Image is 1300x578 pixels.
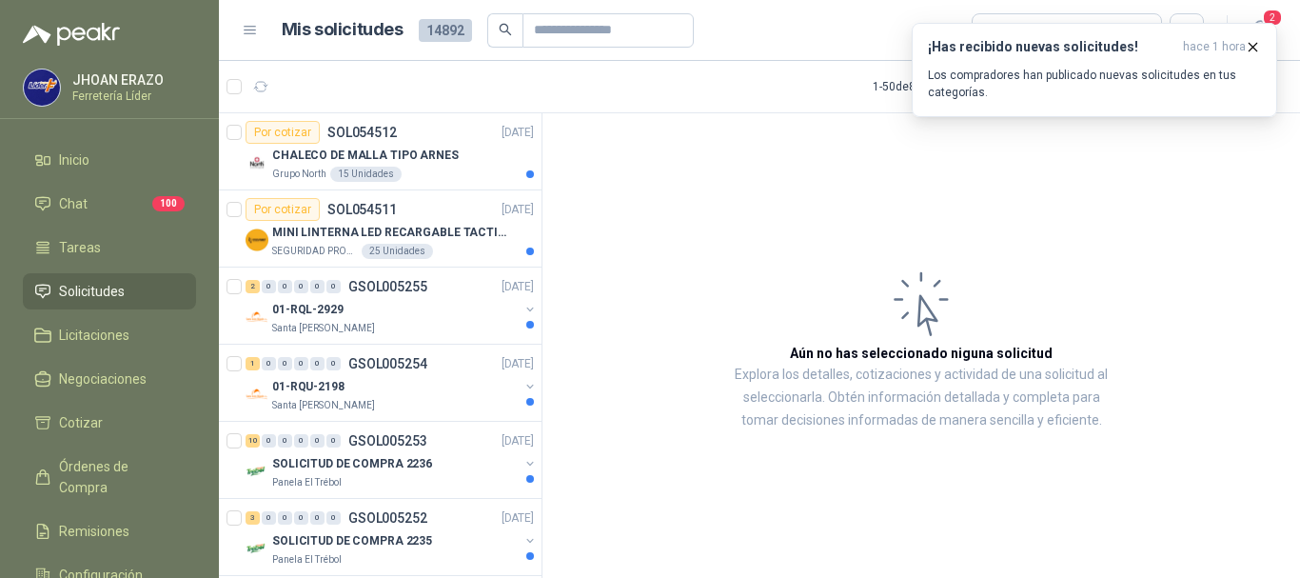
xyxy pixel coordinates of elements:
[502,355,534,373] p: [DATE]
[294,434,308,448] div: 0
[272,224,509,242] p: MINI LINTERNA LED RECARGABLE TACTICA
[246,383,268,406] img: Company Logo
[272,532,432,550] p: SOLICITUD DE COMPRA 2235
[23,405,196,441] a: Cotizar
[272,455,432,473] p: SOLICITUD DE COMPRA 2236
[348,434,427,448] p: GSOL005253
[733,364,1110,432] p: Explora los detalles, cotizaciones y actividad de una solicitud al seleccionarla. Obtén informaci...
[873,71,996,102] div: 1 - 50 de 8980
[310,434,325,448] div: 0
[327,126,397,139] p: SOL054512
[502,201,534,219] p: [DATE]
[262,280,276,293] div: 0
[246,121,320,144] div: Por cotizar
[278,434,292,448] div: 0
[59,237,101,258] span: Tareas
[246,275,538,336] a: 2 0 0 0 0 0 GSOL005255[DATE] Company Logo01-RQL-2929Santa [PERSON_NAME]
[23,513,196,549] a: Remisiones
[928,67,1261,101] p: Los compradores han publicado nuevas solicitudes en tus categorías.
[272,398,375,413] p: Santa [PERSON_NAME]
[310,280,325,293] div: 0
[262,434,276,448] div: 0
[23,273,196,309] a: Solicitudes
[272,378,345,396] p: 01-RQU-2198
[348,280,427,293] p: GSOL005255
[23,361,196,397] a: Negociaciones
[984,20,1024,41] div: Todas
[59,325,129,346] span: Licitaciones
[326,434,341,448] div: 0
[310,357,325,370] div: 0
[246,229,268,251] img: Company Logo
[272,147,459,165] p: CHALECO DE MALLA TIPO ARNES
[326,280,341,293] div: 0
[502,278,534,296] p: [DATE]
[278,511,292,525] div: 0
[912,23,1277,117] button: ¡Has recibido nuevas solicitudes!hace 1 hora Los compradores han publicado nuevas solicitudes en ...
[502,509,534,528] p: [DATE]
[790,343,1053,364] h3: Aún no has seleccionado niguna solicitud
[272,552,342,568] p: Panela El Trébol
[246,306,268,329] img: Company Logo
[1183,39,1246,55] span: hace 1 hora
[23,23,120,46] img: Logo peakr
[1262,9,1283,27] span: 2
[23,317,196,353] a: Licitaciones
[246,357,260,370] div: 1
[72,90,191,102] p: Ferretería Líder
[502,432,534,450] p: [DATE]
[23,229,196,266] a: Tareas
[23,142,196,178] a: Inicio
[272,321,375,336] p: Santa [PERSON_NAME]
[59,521,129,542] span: Remisiones
[246,198,320,221] div: Por cotizar
[219,190,542,268] a: Por cotizarSOL054511[DATE] Company LogoMINI LINTERNA LED RECARGABLE TACTICASEGURIDAD PROVISER LTD...
[262,511,276,525] div: 0
[246,507,538,568] a: 3 0 0 0 0 0 GSOL005252[DATE] Company LogoSOLICITUD DE COMPRA 2235Panela El Trébol
[294,511,308,525] div: 0
[246,352,538,413] a: 1 0 0 0 0 0 GSOL005254[DATE] Company Logo01-RQU-2198Santa [PERSON_NAME]
[246,429,538,490] a: 10 0 0 0 0 0 GSOL005253[DATE] Company LogoSOLICITUD DE COMPRA 2236Panela El Trébol
[59,412,103,433] span: Cotizar
[219,113,542,190] a: Por cotizarSOL054512[DATE] Company LogoCHALECO DE MALLA TIPO ARNESGrupo North15 Unidades
[262,357,276,370] div: 0
[59,456,178,498] span: Órdenes de Compra
[502,124,534,142] p: [DATE]
[294,280,308,293] div: 0
[152,196,185,211] span: 100
[282,16,404,44] h1: Mis solicitudes
[419,19,472,42] span: 14892
[59,149,89,170] span: Inicio
[1243,13,1277,48] button: 2
[928,39,1175,55] h3: ¡Has recibido nuevas solicitudes!
[278,357,292,370] div: 0
[272,244,358,259] p: SEGURIDAD PROVISER LTDA
[310,511,325,525] div: 0
[272,167,326,182] p: Grupo North
[326,511,341,525] div: 0
[72,73,191,87] p: JHOAN ERAZO
[246,280,260,293] div: 2
[294,357,308,370] div: 0
[246,511,260,525] div: 3
[499,23,512,36] span: search
[246,151,268,174] img: Company Logo
[272,475,342,490] p: Panela El Trébol
[59,281,125,302] span: Solicitudes
[272,301,344,319] p: 01-RQL-2929
[327,203,397,216] p: SOL054511
[23,186,196,222] a: Chat100
[348,357,427,370] p: GSOL005254
[362,244,433,259] div: 25 Unidades
[23,448,196,506] a: Órdenes de Compra
[246,460,268,483] img: Company Logo
[246,434,260,448] div: 10
[278,280,292,293] div: 0
[348,511,427,525] p: GSOL005252
[246,537,268,560] img: Company Logo
[326,357,341,370] div: 0
[59,193,88,214] span: Chat
[330,167,402,182] div: 15 Unidades
[24,70,60,106] img: Company Logo
[59,369,147,389] span: Negociaciones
